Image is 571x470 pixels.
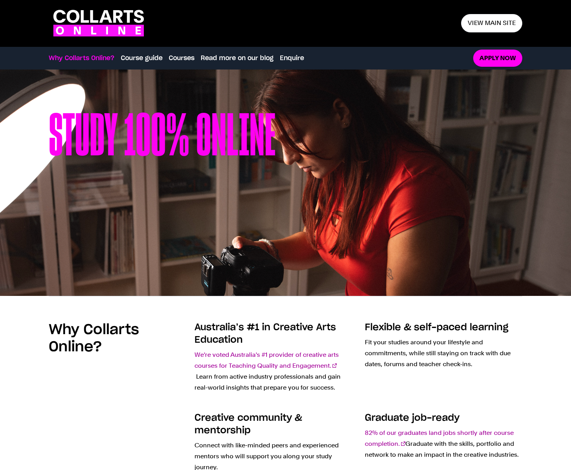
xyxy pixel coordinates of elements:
a: Enquire [280,53,304,63]
a: Read more on our blog [201,53,274,63]
h3: Flexible & self-paced learning [365,321,523,334]
h2: Why Collarts Online? [49,321,185,356]
h3: Australia’s #1 in Creative Arts Education [194,321,352,346]
p: Graduate with the skills, portfolio and network to make an impact in the creative industries. [365,427,523,460]
p: Fit your studies around your lifestyle and commitments, while still staying on track with due dat... [365,337,523,370]
a: Why Collarts Online? [49,53,115,63]
p: Learn from active industry professionals and gain real-world insights that prepare you for success. [194,349,352,393]
h1: Study 100% online [49,109,276,257]
h3: Graduate job-ready [365,412,523,424]
a: 82% of our graduates land jobs shortly after course completion. [365,429,514,447]
h3: Creative community & mentorship [194,412,352,437]
a: Course guide [121,53,163,63]
a: Courses [169,53,194,63]
a: Apply now [473,50,522,67]
a: View main site [461,14,522,32]
a: We're voted Australia's #1 provider of creative arts courses for Teaching Quality and Engagement. [194,351,339,369]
